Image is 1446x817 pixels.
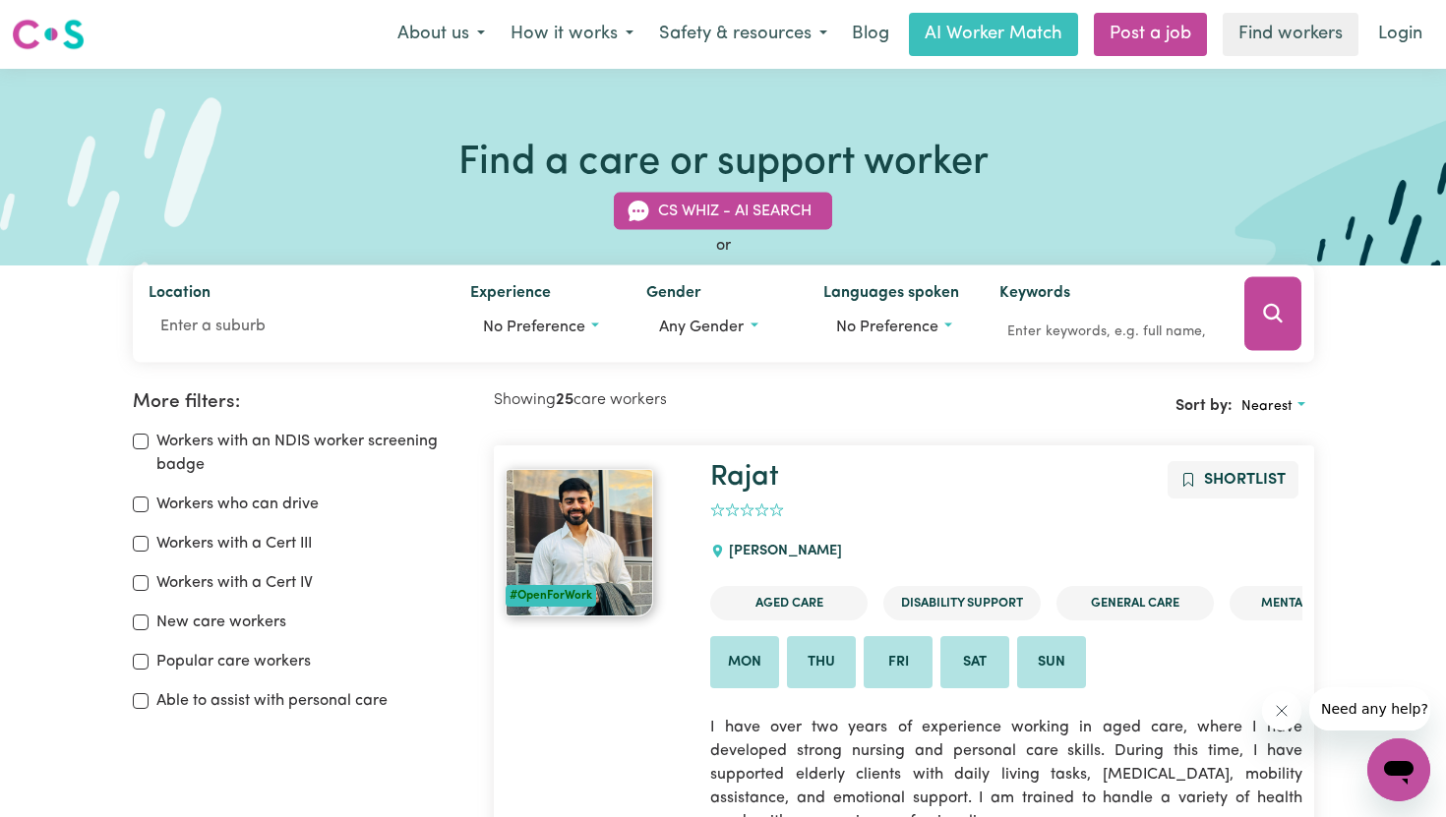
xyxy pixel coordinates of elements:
[483,320,585,335] span: No preference
[909,13,1078,56] a: AI Worker Match
[133,391,471,414] h2: More filters:
[385,14,498,55] button: About us
[470,309,616,346] button: Worker experience options
[710,586,868,620] li: Aged Care
[823,309,969,346] button: Worker language preferences
[506,585,596,607] div: #OpenForWork
[710,636,779,689] li: Available on Mon
[156,571,313,595] label: Workers with a Cert IV
[1309,687,1430,730] iframe: Message from company
[149,309,439,344] input: Enter a suburb
[1204,472,1286,488] span: Shortlist
[836,320,938,335] span: No preference
[646,309,792,346] button: Worker gender preference
[470,281,551,309] label: Experience
[1223,13,1358,56] a: Find workers
[156,430,471,477] label: Workers with an NDIS worker screening badge
[710,525,853,578] div: [PERSON_NAME]
[156,493,319,516] label: Workers who can drive
[659,320,744,335] span: Any gender
[840,13,901,56] a: Blog
[1262,691,1301,730] iframe: Close message
[156,650,311,673] label: Popular care workers
[1056,586,1214,620] li: General Care
[1366,13,1434,56] a: Login
[506,469,653,616] img: View Rajat's profile
[458,140,989,187] h1: Find a care or support worker
[1230,586,1387,620] li: Mental Health
[156,689,388,713] label: Able to assist with personal care
[1244,277,1301,351] button: Search
[506,469,687,616] a: Rajat#OpenForWork
[156,611,286,634] label: New care workers
[1017,636,1086,689] li: Available on Sun
[787,636,856,689] li: Available on Thu
[1168,461,1298,498] button: Add to shortlist
[710,463,779,492] a: Rajat
[710,499,784,522] div: add rating by typing an integer from 0 to 5 or pressing arrow keys
[156,532,312,555] label: Workers with a Cert III
[1094,13,1207,56] a: Post a job
[823,281,959,309] label: Languages spoken
[1233,391,1313,422] button: Sort search results
[12,12,85,57] a: Careseekers logo
[498,14,646,55] button: How it works
[494,391,904,410] h2: Showing care workers
[12,17,85,52] img: Careseekers logo
[646,14,840,55] button: Safety & resources
[614,193,832,230] button: CS Whiz - AI Search
[999,281,1070,309] label: Keywords
[556,392,573,408] b: 25
[149,281,211,309] label: Location
[1175,398,1233,414] span: Sort by:
[864,636,933,689] li: Available on Fri
[883,586,1041,620] li: Disability Support
[646,281,701,309] label: Gender
[1241,399,1293,414] span: Nearest
[1367,738,1430,801] iframe: Button to launch messaging window
[940,636,1009,689] li: Available on Sat
[133,234,1314,258] div: or
[999,317,1217,347] input: Enter keywords, e.g. full name, interests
